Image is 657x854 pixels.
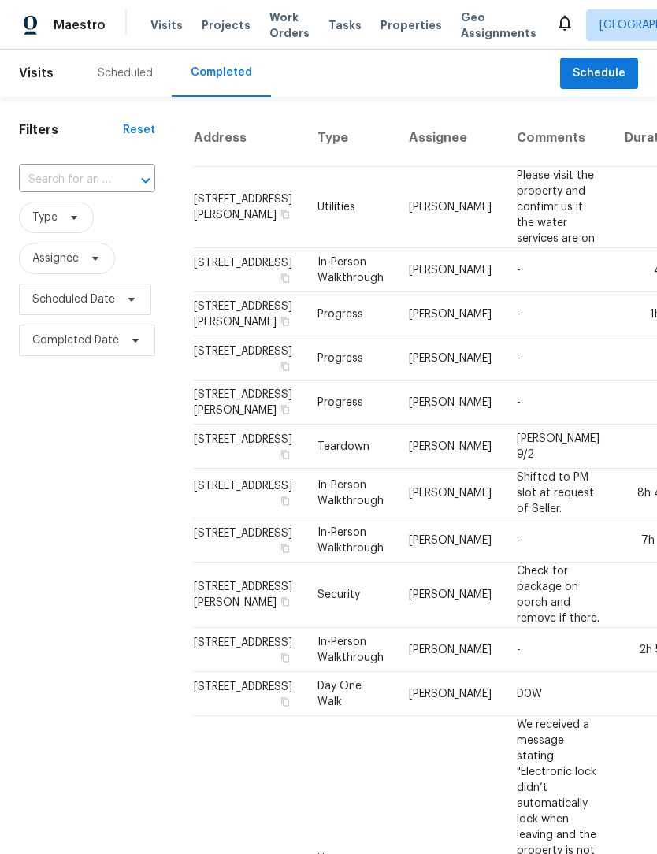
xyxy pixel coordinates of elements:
[305,469,396,518] td: In-Person Walkthrough
[305,672,396,716] td: Day One Walk
[504,425,612,469] td: [PERSON_NAME] 9/2
[278,494,292,508] button: Copy Address
[504,110,612,167] th: Comments
[504,292,612,336] td: -
[305,563,396,628] td: Security
[278,314,292,329] button: Copy Address
[305,336,396,381] td: Progress
[193,167,305,248] td: [STREET_ADDRESS][PERSON_NAME]
[396,563,504,628] td: [PERSON_NAME]
[396,248,504,292] td: [PERSON_NAME]
[504,248,612,292] td: -
[560,58,638,90] button: Schedule
[193,672,305,716] td: [STREET_ADDRESS]
[135,169,157,191] button: Open
[504,381,612,425] td: -
[396,292,504,336] td: [PERSON_NAME]
[504,336,612,381] td: -
[54,17,106,33] span: Maestro
[193,336,305,381] td: [STREET_ADDRESS]
[504,563,612,628] td: Check for package on porch and remove if there.
[278,695,292,709] button: Copy Address
[193,425,305,469] td: [STREET_ADDRESS]
[396,336,504,381] td: [PERSON_NAME]
[396,469,504,518] td: [PERSON_NAME]
[193,518,305,563] td: [STREET_ADDRESS]
[504,518,612,563] td: -
[278,403,292,417] button: Copy Address
[305,292,396,336] td: Progress
[278,207,292,221] button: Copy Address
[305,518,396,563] td: In-Person Walkthrough
[396,167,504,248] td: [PERSON_NAME]
[150,17,183,33] span: Visits
[193,628,305,672] td: [STREET_ADDRESS]
[32,332,119,348] span: Completed Date
[193,248,305,292] td: [STREET_ADDRESS]
[32,251,79,266] span: Assignee
[278,595,292,609] button: Copy Address
[19,56,54,91] span: Visits
[396,425,504,469] td: [PERSON_NAME]
[305,628,396,672] td: In-Person Walkthrough
[278,359,292,373] button: Copy Address
[193,110,305,167] th: Address
[396,628,504,672] td: [PERSON_NAME]
[504,672,612,716] td: D0W
[305,248,396,292] td: In-Person Walkthrough
[202,17,251,33] span: Projects
[396,518,504,563] td: [PERSON_NAME]
[573,64,625,84] span: Schedule
[305,110,396,167] th: Type
[504,469,612,518] td: Shifted to PM slot at request of Seller.
[396,381,504,425] td: [PERSON_NAME]
[305,167,396,248] td: Utilities
[396,110,504,167] th: Assignee
[305,425,396,469] td: Teardown
[328,20,362,31] span: Tasks
[32,210,58,225] span: Type
[269,9,310,41] span: Work Orders
[193,469,305,518] td: [STREET_ADDRESS]
[193,381,305,425] td: [STREET_ADDRESS][PERSON_NAME]
[305,381,396,425] td: Progress
[461,9,536,41] span: Geo Assignments
[191,65,252,80] div: Completed
[278,541,292,555] button: Copy Address
[193,292,305,336] td: [STREET_ADDRESS][PERSON_NAME]
[193,563,305,628] td: [STREET_ADDRESS][PERSON_NAME]
[278,447,292,462] button: Copy Address
[19,168,111,192] input: Search for an address...
[396,672,504,716] td: [PERSON_NAME]
[32,291,115,307] span: Scheduled Date
[123,122,155,138] div: Reset
[278,271,292,285] button: Copy Address
[504,628,612,672] td: -
[504,167,612,248] td: Please visit the property and confimr us if the water services are on
[278,651,292,665] button: Copy Address
[380,17,442,33] span: Properties
[19,122,123,138] h1: Filters
[98,65,153,81] div: Scheduled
